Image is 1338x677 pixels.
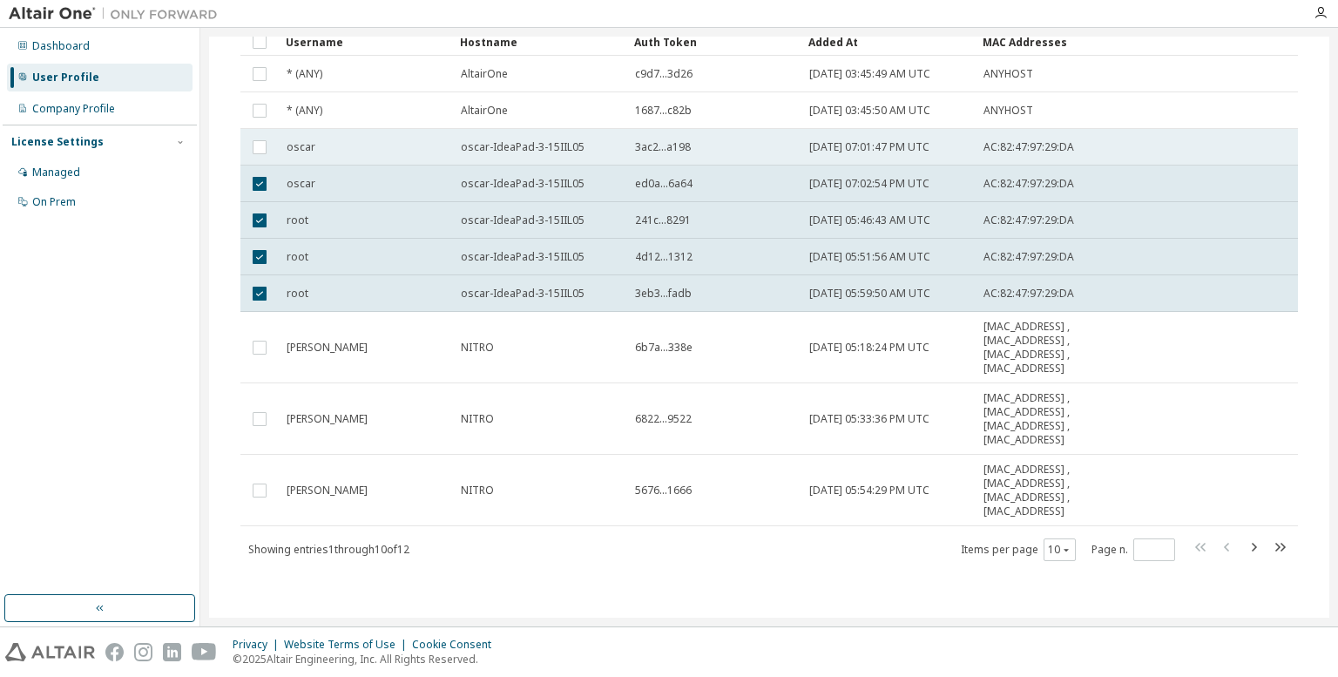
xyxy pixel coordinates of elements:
[287,67,322,81] span: * (ANY)
[983,320,1105,376] span: [MAC_ADDRESS] , [MAC_ADDRESS] , [MAC_ADDRESS] , [MAC_ADDRESS]
[635,213,691,227] span: 241c...8291
[461,250,585,264] span: oscar-IdeaPad-3-15IIL05
[461,287,585,301] span: oscar-IdeaPad-3-15IIL05
[248,542,409,557] span: Showing entries 1 through 10 of 12
[287,484,368,498] span: [PERSON_NAME]
[809,140,929,154] span: [DATE] 07:01:47 PM UTC
[287,250,308,264] span: root
[809,287,930,301] span: [DATE] 05:59:50 AM UTC
[461,213,585,227] span: oscar-IdeaPad-3-15IIL05
[809,104,930,118] span: [DATE] 03:45:50 AM UTC
[287,104,322,118] span: * (ANY)
[192,643,217,661] img: youtube.svg
[284,638,412,652] div: Website Terms of Use
[461,177,585,191] span: oscar-IdeaPad-3-15IIL05
[635,341,693,355] span: 6b7a...338e
[32,39,90,53] div: Dashboard
[233,652,502,667] p: © 2025 Altair Engineering, Inc. All Rights Reserved.
[32,195,76,209] div: On Prem
[287,412,368,426] span: [PERSON_NAME]
[961,538,1076,561] span: Items per page
[983,28,1106,56] div: MAC Addresses
[983,140,1074,154] span: AC:82:47:97:29:DA
[635,412,692,426] span: 6822...9522
[287,213,308,227] span: root
[809,67,930,81] span: [DATE] 03:45:49 AM UTC
[5,643,95,661] img: altair_logo.svg
[983,104,1033,118] span: ANYHOST
[983,287,1074,301] span: AC:82:47:97:29:DA
[1091,538,1175,561] span: Page n.
[163,643,181,661] img: linkedin.svg
[32,166,80,179] div: Managed
[287,287,308,301] span: root
[983,250,1074,264] span: AC:82:47:97:29:DA
[983,213,1074,227] span: AC:82:47:97:29:DA
[983,177,1074,191] span: AC:82:47:97:29:DA
[461,484,494,498] span: NITRO
[983,463,1105,518] span: [MAC_ADDRESS] , [MAC_ADDRESS] , [MAC_ADDRESS] , [MAC_ADDRESS]
[809,484,929,498] span: [DATE] 05:54:29 PM UTC
[9,5,226,23] img: Altair One
[412,638,502,652] div: Cookie Consent
[105,643,124,661] img: facebook.svg
[635,250,693,264] span: 4d12...1312
[32,102,115,116] div: Company Profile
[286,28,446,56] div: Username
[32,71,99,85] div: User Profile
[233,638,284,652] div: Privacy
[461,412,494,426] span: NITRO
[134,643,152,661] img: instagram.svg
[461,341,494,355] span: NITRO
[287,177,315,191] span: oscar
[635,140,691,154] span: 3ac2...a198
[983,67,1033,81] span: ANYHOST
[460,28,620,56] div: Hostname
[635,287,692,301] span: 3eb3...fadb
[809,250,930,264] span: [DATE] 05:51:56 AM UTC
[809,213,930,227] span: [DATE] 05:46:43 AM UTC
[635,104,692,118] span: 1687...c82b
[287,140,315,154] span: oscar
[461,104,508,118] span: AltairOne
[809,341,929,355] span: [DATE] 05:18:24 PM UTC
[461,67,508,81] span: AltairOne
[983,391,1105,447] span: [MAC_ADDRESS] , [MAC_ADDRESS] , [MAC_ADDRESS] , [MAC_ADDRESS]
[635,67,693,81] span: c9d7...3d26
[809,412,929,426] span: [DATE] 05:33:36 PM UTC
[635,484,692,498] span: 5676...1666
[808,28,969,56] div: Added At
[634,28,794,56] div: Auth Token
[11,135,104,149] div: License Settings
[809,177,929,191] span: [DATE] 07:02:54 PM UTC
[287,341,368,355] span: [PERSON_NAME]
[461,140,585,154] span: oscar-IdeaPad-3-15IIL05
[635,177,693,191] span: ed0a...6a64
[1048,543,1071,557] button: 10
